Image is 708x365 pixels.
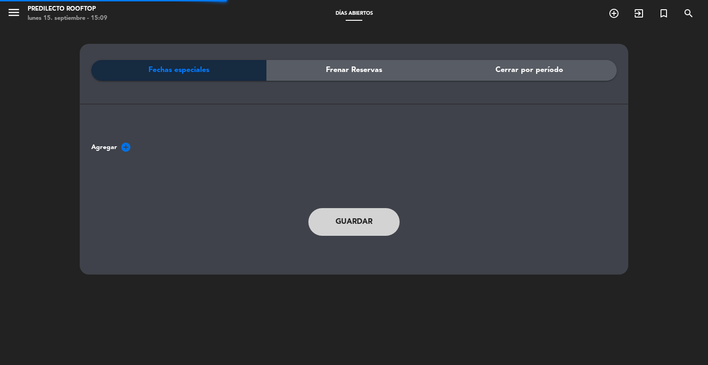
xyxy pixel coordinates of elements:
[331,11,378,16] span: Días abiertos
[683,8,694,19] i: search
[7,6,21,19] i: menu
[120,142,131,153] i: add_circle
[326,64,382,76] span: Frenar Reservas
[496,64,563,76] span: Cerrar por período
[7,6,21,23] button: menu
[148,64,209,76] span: Fechas especiales
[28,5,107,14] div: Predilecto Rooftop
[308,208,400,236] button: Guardar
[633,8,644,19] i: exit_to_app
[608,8,619,19] i: add_circle_outline
[658,8,669,19] i: turned_in_not
[28,14,107,23] div: lunes 15. septiembre - 15:09
[91,142,117,153] span: Agregar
